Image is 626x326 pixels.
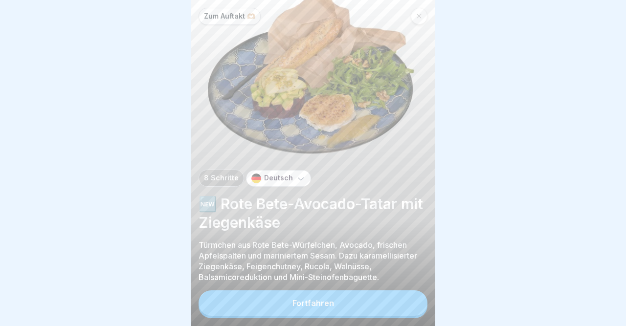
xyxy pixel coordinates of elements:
[251,174,261,183] img: de.svg
[264,174,293,182] p: Deutsch
[199,239,427,283] p: Türmchen aus Rote Bete-Würfelchen, Avocado, frischen Apfelspalten und mariniertem Sesam. Dazu kar...
[204,174,239,182] p: 8 Schritte
[292,299,334,307] div: Fortfahren
[199,195,427,232] p: 🆕 Rote Bete-Avocado-Tatar mit Ziegenkäse
[204,12,255,21] p: Zum Auftakt 🫶🏼
[199,290,427,316] button: Fortfahren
